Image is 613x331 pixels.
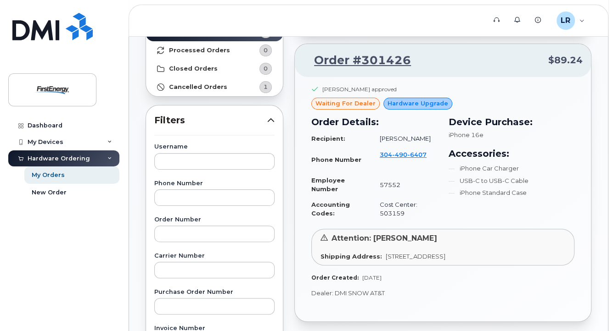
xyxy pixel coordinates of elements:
[311,156,361,163] strong: Phone Number
[371,172,438,197] td: 57552
[264,46,268,55] span: 0
[264,64,268,73] span: 0
[154,253,275,259] label: Carrier Number
[548,54,583,67] span: $89.24
[311,274,359,281] strong: Order Created:
[392,151,407,158] span: 490
[332,234,437,243] span: Attention: [PERSON_NAME]
[169,47,230,54] strong: Processed Orders
[154,144,275,150] label: Username
[371,131,438,147] td: [PERSON_NAME]
[449,177,575,185] li: USB-C to USB-C Cable
[315,99,376,108] span: waiting for dealer
[550,11,591,30] div: Lorin Rexrode
[449,115,575,129] h3: Device Purchase:
[407,151,427,158] span: 6407
[311,177,345,193] strong: Employee Number
[388,99,448,108] span: Hardware Upgrade
[311,289,574,298] p: Dealer: DMI SNOW AT&T
[154,181,275,187] label: Phone Number
[449,131,484,138] span: iPhone 16e
[169,83,227,91] strong: Cancelled Orders
[362,274,382,281] span: [DATE]
[321,253,382,260] strong: Shipping Address:
[154,114,267,127] span: Filters
[146,41,283,60] a: Processed Orders0
[449,147,575,160] h3: Accessories:
[146,78,283,96] a: Cancelled Orders1
[380,151,427,158] span: 304
[449,188,575,197] li: iPhone Standard Case
[311,201,350,217] strong: Accounting Codes:
[311,115,438,129] h3: Order Details:
[154,217,275,223] label: Order Number
[264,83,268,91] span: 1
[311,135,345,142] strong: Recipient:
[386,253,445,260] span: [STREET_ADDRESS]
[322,85,397,93] div: [PERSON_NAME] approved
[380,151,427,167] a: 3044906407
[573,291,606,324] iframe: Messenger Launcher
[154,289,275,295] label: Purchase Order Number
[449,164,575,173] li: iPhone Car Charger
[146,60,283,78] a: Closed Orders0
[371,197,438,221] td: Cost Center: 503159
[169,65,218,72] strong: Closed Orders
[303,52,411,69] a: Order #301426
[561,15,570,26] span: LR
